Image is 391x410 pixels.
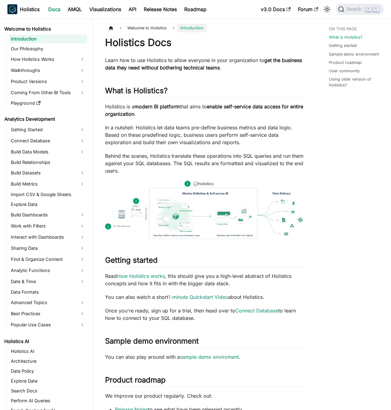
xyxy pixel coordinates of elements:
[2,337,87,346] a: Holistics AI
[180,354,239,360] a: sample demo enviroment
[64,4,86,14] a: AMQL
[105,272,304,287] p: Read , this should give you a high-level abstract of Holistics concepts and how it fits in with t...
[9,377,87,385] a: Explore Data
[9,277,87,287] a: Date & Time
[105,181,304,239] img: How Holistics fits in your Data Stack
[9,367,87,375] a: Data Policy
[9,168,87,178] a: Build Datasets
[181,4,210,14] a: Roadmap
[105,256,304,267] h2: Getting started
[105,307,304,322] p: Once you're ready, sign up for a trial, then head over to to learn how to connect to your SQL dat...
[86,4,125,14] a: Visualizations
[134,103,180,110] strong: modern BI platform
[105,293,304,301] p: You can also watch a short about Holistics.
[105,23,304,32] nav: Breadcrumbs
[124,23,170,32] span: Welcome to Holistics
[9,125,87,135] a: Getting Started
[329,76,381,88] a: Using older version of Holistics?
[125,4,140,14] a: API
[9,347,87,356] a: Holistics AI
[9,179,87,189] a: Build Metrics
[9,266,87,275] a: Analytic Functions
[105,152,304,174] p: Behind the scenes, Holistics translate these operations into SQL queries and run them against you...
[9,200,87,209] a: Explore Data
[105,103,304,118] p: Holistics is a that aims to .
[9,396,87,405] a: Perform AI Queries
[117,273,165,279] a: How Holistics works
[7,4,40,14] a: HolisticsHolistics
[235,307,278,314] a: Connect Database
[336,4,384,15] button: Search (Command+K)
[168,294,228,300] a: 1-minute Quickstart Video
[9,190,87,199] a: Import CSV & Google Sheets
[9,136,87,146] a: Connect Database
[9,309,87,319] a: Best Practices
[9,99,87,107] a: Playground
[329,43,357,48] a: Getting started
[9,320,87,330] a: Popular Use Cases
[9,88,87,98] a: Coming From Other BI Tools
[9,232,87,242] a: Interact with Dashboards
[7,4,17,14] img: Holistics
[322,4,332,14] button: Switch between dark and light mode (currently light mode)
[2,25,87,33] a: Welcome to Holistics
[105,23,117,32] a: Home page
[329,34,363,40] a: What is Holistics?
[177,23,206,32] span: Introduction
[9,77,87,86] a: Product Versions
[9,288,87,296] a: Data Formats
[9,210,87,220] a: Build Dashboards
[9,54,87,64] a: How Holistics Works
[105,124,304,146] p: In a nutshell: Holistics let data teams pre-define business metrics and data logic. Based on thes...
[9,357,87,366] a: Architecture
[9,221,87,231] a: Work with Filters
[373,6,379,12] kbd: K
[257,4,294,14] a: v3.0 Docs
[9,158,87,167] a: Build Relationships
[329,60,362,65] a: Product roadmap
[365,6,372,12] kbd: ⌘
[105,353,304,361] p: You can also play around with a .
[9,44,87,53] a: Our Philosophy
[20,6,40,13] b: Holistics
[9,298,87,307] a: Advanced Topics
[329,51,379,57] a: Sample demo environment
[344,6,366,12] span: Search
[294,4,322,14] a: Forum
[9,65,87,75] a: Walkthroughs
[105,36,304,49] h1: Holistics Docs
[140,4,181,14] a: Release Notes
[9,35,87,43] a: Introduction
[105,337,304,348] h2: Sample demo environment
[9,243,87,253] a: Sharing Data
[9,387,87,395] a: Search Docs
[105,56,304,71] p: Learn how to use Holistics to allow everyone in your organization to .
[105,392,304,400] p: We improve our product regularly. Check out:
[105,375,304,387] h2: Product roadmap
[105,86,304,98] h2: What is Holistics?
[45,4,64,14] a: Docs
[2,115,87,123] a: Analytics Development
[9,147,87,157] a: Build Data Models
[9,254,87,264] a: Find & Organize Content
[329,68,360,74] a: User community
